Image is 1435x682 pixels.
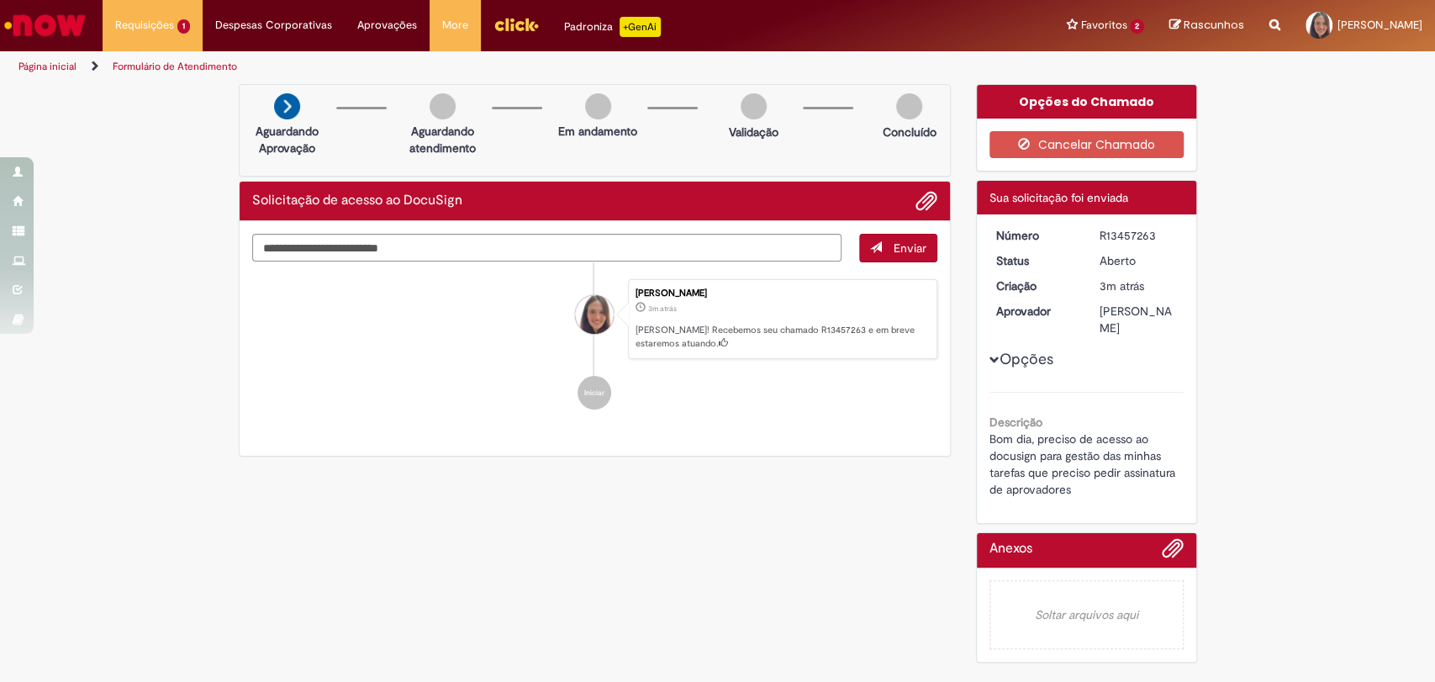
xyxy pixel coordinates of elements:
[215,17,332,34] span: Despesas Corporativas
[402,123,483,156] p: Aguardando atendimento
[575,295,614,334] div: Rafaela Pinto De Souza
[636,324,928,350] p: [PERSON_NAME]! Recebemos seu chamado R13457263 e em breve estaremos atuando.
[1184,17,1244,33] span: Rascunhos
[648,304,677,314] time: 28/08/2025 11:36:59
[558,123,637,140] p: Em andamento
[989,415,1042,430] b: Descrição
[989,131,1184,158] button: Cancelar Chamado
[1100,227,1178,244] div: R13457263
[493,12,539,37] img: click_logo_yellow_360x200.png
[1100,278,1144,293] span: 3m atrás
[177,19,190,34] span: 1
[977,85,1196,119] div: Opções do Chamado
[989,190,1128,205] span: Sua solicitação foi enviada
[246,123,328,156] p: Aguardando Aprovação
[729,124,778,140] p: Validação
[984,227,1087,244] dt: Número
[1130,19,1144,34] span: 2
[252,234,842,262] textarea: Digite sua mensagem aqui...
[1080,17,1126,34] span: Favoritos
[989,542,1032,557] h2: Anexos
[894,241,926,256] span: Enviar
[984,303,1087,320] dt: Aprovador
[984,278,1087,294] dt: Criação
[1100,278,1178,294] div: 28/08/2025 11:36:59
[984,252,1087,269] dt: Status
[1337,18,1422,32] span: [PERSON_NAME]
[882,124,936,140] p: Concluído
[357,17,417,34] span: Aprovações
[585,93,611,119] img: img-circle-grey.png
[648,304,677,314] span: 3m atrás
[430,93,456,119] img: img-circle-grey.png
[915,190,937,212] button: Adicionar anexos
[442,17,468,34] span: More
[115,17,174,34] span: Requisições
[1100,252,1178,269] div: Aberto
[2,8,88,42] img: ServiceNow
[252,193,462,209] h2: Solicitação de acesso ao DocuSign Histórico de tíquete
[741,93,767,119] img: img-circle-grey.png
[113,60,237,73] a: Formulário de Atendimento
[620,17,661,37] p: +GenAi
[252,279,938,360] li: Rafaela Pinto De Souza
[274,93,300,119] img: arrow-next.png
[1169,18,1244,34] a: Rascunhos
[636,288,928,299] div: [PERSON_NAME]
[1100,303,1178,336] div: [PERSON_NAME]
[989,431,1179,497] span: Bom dia, preciso de acesso ao docusign para gestão das minhas tarefas que preciso pedir assinatur...
[896,93,922,119] img: img-circle-grey.png
[989,580,1184,649] em: Soltar arquivos aqui
[18,60,76,73] a: Página inicial
[252,262,938,427] ul: Histórico de tíquete
[13,51,944,82] ul: Trilhas de página
[859,234,937,262] button: Enviar
[1162,537,1184,568] button: Adicionar anexos
[564,17,661,37] div: Padroniza
[1100,278,1144,293] time: 28/08/2025 11:36:59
